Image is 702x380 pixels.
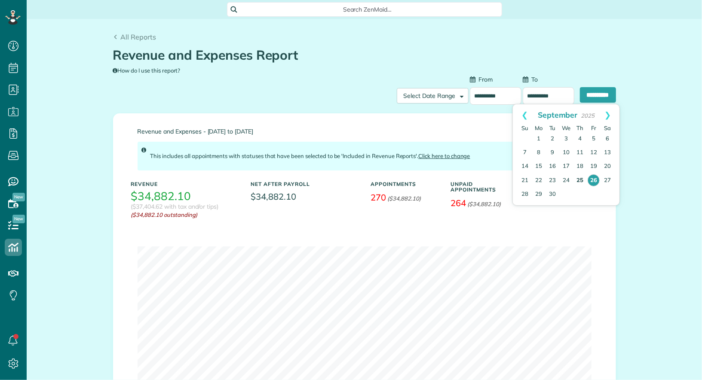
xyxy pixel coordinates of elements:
[12,193,25,201] span: New
[451,181,518,192] h5: Unpaid Appointments
[113,67,181,74] a: How do I use this report?
[546,132,559,146] a: 2
[532,188,546,201] a: 29
[397,88,469,103] button: Select Date Range
[113,48,610,62] h1: Revenue and Expenses Report
[131,204,219,210] h3: ($37,404.62 with tax and/or tips)
[518,146,532,160] a: 7
[604,125,611,131] span: Saturday
[532,174,546,188] a: 22
[546,160,559,173] a: 16
[573,174,587,188] a: 25
[546,188,559,201] a: 30
[131,211,238,219] em: ($34,882.10 outstanding)
[12,215,25,223] span: New
[562,125,570,131] span: Wednesday
[532,146,546,160] a: 8
[387,195,421,202] em: ($34,882.10)
[559,146,573,160] a: 10
[576,125,583,131] span: Thursday
[251,181,310,187] h5: Net After Payroll
[513,104,536,126] a: Prev
[131,181,238,187] h5: Revenue
[518,160,532,173] a: 14
[113,32,156,42] a: All Reports
[150,152,470,159] span: This includes all appointments with statuses that have been selected to be 'Included in Revenue R...
[535,125,543,131] span: Monday
[601,132,614,146] a: 6
[573,132,587,146] a: 4
[538,110,578,119] span: September
[549,125,556,131] span: Tuesday
[587,146,601,160] a: 12
[451,198,466,208] span: 264
[559,160,573,173] a: 17
[138,128,592,135] span: Revenue and Expenses - [DATE] to [DATE]
[371,181,438,187] h5: Appointments
[587,160,601,173] a: 19
[131,190,191,203] h3: $34,882.10
[523,75,538,84] label: To
[596,104,619,126] a: Next
[470,75,493,84] label: From
[521,125,528,131] span: Sunday
[518,174,532,188] a: 21
[581,112,595,119] span: 2025
[467,201,501,207] em: ($34,882.10)
[546,174,559,188] a: 23
[591,125,596,131] span: Friday
[404,92,456,100] span: Select Date Range
[559,132,573,146] a: 3
[251,190,358,203] span: $34,882.10
[601,146,614,160] a: 13
[573,146,587,160] a: 11
[546,146,559,160] a: 9
[371,192,386,203] span: 270
[518,188,532,201] a: 28
[601,174,614,188] a: 27
[573,160,587,173] a: 18
[532,132,546,146] a: 1
[587,132,601,146] a: 5
[601,160,614,173] a: 20
[588,174,600,186] a: 26
[532,160,546,173] a: 15
[418,152,470,159] a: Click here to change
[559,174,573,188] a: 24
[120,33,156,41] span: All Reports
